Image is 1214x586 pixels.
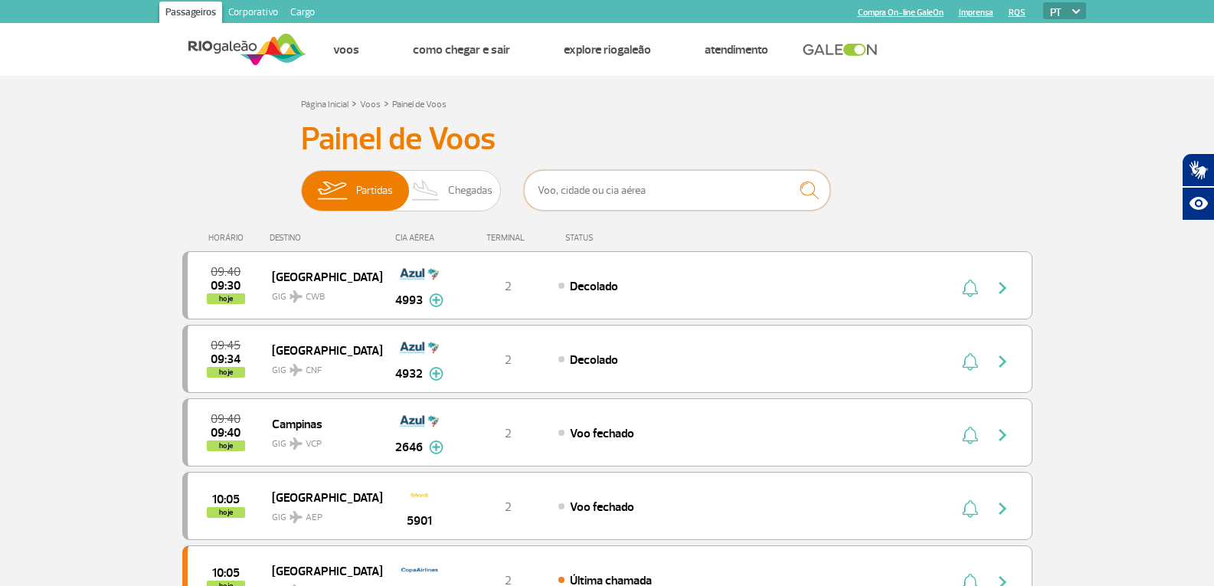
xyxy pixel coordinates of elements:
[395,365,423,383] span: 4932
[306,364,322,378] span: CNF
[570,426,634,441] span: Voo fechado
[1182,153,1214,187] button: Abrir tradutor de língua de sinais.
[564,42,651,57] a: Explore RIOgaleão
[272,267,370,286] span: [GEOGRAPHIC_DATA]
[570,352,618,368] span: Decolado
[384,94,389,112] a: >
[272,487,370,507] span: [GEOGRAPHIC_DATA]
[962,352,978,371] img: sino-painel-voo.svg
[962,426,978,444] img: sino-painel-voo.svg
[211,354,241,365] span: 2025-08-27 09:34:56
[352,94,357,112] a: >
[290,364,303,376] img: destiny_airplane.svg
[395,291,423,309] span: 4993
[211,267,241,277] span: 2025-08-27 09:40:00
[211,280,241,291] span: 2025-08-27 09:30:00
[993,352,1012,371] img: seta-direita-painel-voo.svg
[458,233,558,243] div: TERMINAL
[272,414,370,434] span: Campinas
[272,355,370,378] span: GIG
[429,367,443,381] img: mais-info-painel-voo.svg
[270,233,381,243] div: DESTINO
[705,42,768,57] a: Atendimento
[993,426,1012,444] img: seta-direita-painel-voo.svg
[505,279,512,294] span: 2
[404,171,449,211] img: slider-desembarque
[272,282,370,304] span: GIG
[570,279,618,294] span: Decolado
[392,99,447,110] a: Painel de Voos
[187,233,270,243] div: HORÁRIO
[207,507,245,518] span: hoje
[1182,187,1214,221] button: Abrir recursos assistivos.
[284,2,321,26] a: Cargo
[207,367,245,378] span: hoje
[558,233,682,243] div: STATUS
[211,414,241,424] span: 2025-08-27 09:40:00
[959,8,993,18] a: Imprensa
[211,427,241,438] span: 2025-08-27 09:40:57
[207,440,245,451] span: hoje
[505,426,512,441] span: 2
[407,512,432,530] span: 5901
[381,233,458,243] div: CIA AÉREA
[395,438,423,457] span: 2646
[333,42,359,57] a: Voos
[306,437,322,451] span: VCP
[962,279,978,297] img: sino-painel-voo.svg
[505,352,512,368] span: 2
[308,171,356,211] img: slider-embarque
[306,290,325,304] span: CWB
[272,503,370,525] span: GIG
[290,437,303,450] img: destiny_airplane.svg
[360,99,381,110] a: Voos
[448,171,492,211] span: Chegadas
[290,290,303,303] img: destiny_airplane.svg
[207,293,245,304] span: hoje
[272,429,370,451] span: GIG
[429,293,443,307] img: mais-info-painel-voo.svg
[272,340,370,360] span: [GEOGRAPHIC_DATA]
[306,511,322,525] span: AEP
[222,2,284,26] a: Corporativo
[356,171,393,211] span: Partidas
[212,494,240,505] span: 2025-08-27 10:05:00
[429,440,443,454] img: mais-info-painel-voo.svg
[301,99,348,110] a: Página Inicial
[858,8,944,18] a: Compra On-line GaleOn
[1182,153,1214,221] div: Plugin de acessibilidade da Hand Talk.
[570,499,634,515] span: Voo fechado
[993,279,1012,297] img: seta-direita-painel-voo.svg
[212,568,240,578] span: 2025-08-27 10:05:00
[272,561,370,581] span: [GEOGRAPHIC_DATA]
[524,170,830,211] input: Voo, cidade ou cia aérea
[211,340,241,351] span: 2025-08-27 09:45:00
[290,511,303,523] img: destiny_airplane.svg
[505,499,512,515] span: 2
[1009,8,1026,18] a: RQS
[301,120,914,159] h3: Painel de Voos
[962,499,978,518] img: sino-painel-voo.svg
[413,42,510,57] a: Como chegar e sair
[993,499,1012,518] img: seta-direita-painel-voo.svg
[159,2,222,26] a: Passageiros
